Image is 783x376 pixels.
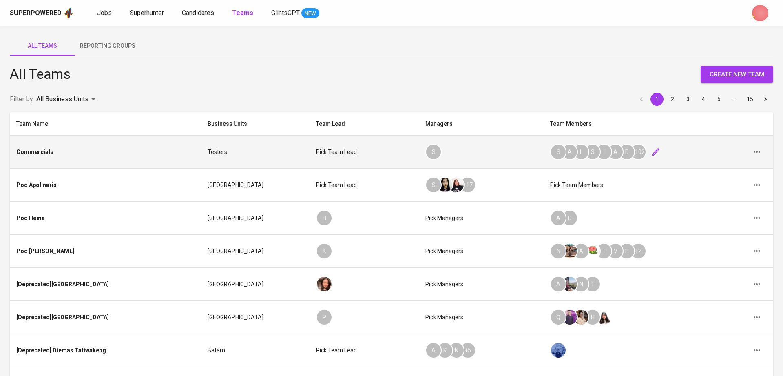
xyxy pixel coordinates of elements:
span: GlintsGPT [271,9,300,17]
div: [Deprecated][GEOGRAPHIC_DATA] [16,280,109,288]
img: tricilia@glints.com [449,178,464,192]
img: kha.duong@glints.com [562,277,577,291]
td: [GEOGRAPHIC_DATA] [201,301,310,334]
div: [Deprecated] Diemas Tatiwakeng [16,346,106,354]
img: dwi.nugrahini@glints.com [752,5,768,21]
span: Pick managers [425,314,463,320]
th: Team Lead [310,112,419,136]
button: Go to page 15 [743,93,756,106]
span: Pick managers [425,248,463,254]
img: hoa.nguyenthi@glints.com [574,310,588,325]
div: K [437,342,453,358]
div: L [573,144,589,160]
div: H [584,309,601,325]
span: NEW [301,9,319,18]
th: Team Members [544,112,741,136]
div: Superpowered [10,9,62,18]
div: + 5 [460,342,476,358]
div: Commercials [16,148,53,156]
div: A [573,243,589,259]
a: Candidates [182,8,216,18]
div: A [425,342,442,358]
img: phu.huynh@glints.com [562,310,577,325]
div: N [573,276,589,292]
th: Managers [419,112,544,136]
td: [GEOGRAPHIC_DATA] [201,202,310,235]
div: + 2 [630,243,646,259]
a: Teams [232,8,255,18]
img: 47e1a293-2fb2-4e7e-aa03-57fc1ec29063.jpg [585,244,600,258]
div: A [562,144,578,160]
h4: All Teams [10,66,71,83]
div: teams tab [10,36,773,56]
div: … [728,95,741,103]
span: Candidates [182,9,214,17]
td: Batam [201,334,310,367]
div: T [596,243,612,259]
button: Go to page 3 [681,93,695,106]
a: Superpoweredapp logo [10,7,74,19]
td: [GEOGRAPHIC_DATA] [201,268,310,301]
span: Jobs [97,9,112,17]
div: + 102 [630,144,646,160]
span: Pick team members [550,182,603,188]
th: Business Units [201,112,310,136]
span: All Teams [15,41,70,51]
span: Filter by [10,95,33,103]
div: N [448,342,464,358]
div: Pod Apolinaris [16,181,57,189]
div: A [550,210,566,226]
div: Pod [PERSON_NAME] [16,247,74,255]
a: Jobs [97,8,113,18]
div: P [316,309,332,325]
div: D [562,210,578,226]
span: create new team [710,69,764,80]
span: Pick team lead [316,347,357,354]
div: H [316,210,332,226]
img: anh.nguyenle@glints.com [562,244,577,258]
div: A [607,144,624,160]
div: N [550,243,566,259]
b: Teams [232,9,253,17]
div: S [584,144,601,160]
button: Go to page 2 [666,93,679,106]
a: Superhunter [130,8,166,18]
td: Testers [201,136,310,169]
div: K [316,243,332,259]
div: + 17 [460,177,476,193]
div: S [425,177,442,193]
div: Pod Hema [16,214,45,222]
span: Pick team lead [316,149,357,155]
div: D [619,144,635,160]
div: S [425,144,442,160]
div: A [550,276,566,292]
div: All Business Units [36,93,98,106]
div: H [619,243,635,259]
div: I [596,144,612,160]
div: Q [550,309,566,325]
span: Pick managers [425,281,463,287]
div: V [607,243,624,259]
span: Pick managers [425,215,463,221]
nav: pagination navigation [634,93,773,106]
button: Go to page 5 [712,93,725,106]
td: [GEOGRAPHIC_DATA] [201,169,310,202]
td: [GEOGRAPHIC_DATA] [201,235,310,268]
span: Reporting Groups [80,41,135,51]
div: T [584,276,601,292]
button: create new team [701,66,773,83]
th: Team Name [10,112,201,136]
button: Go to next page [759,93,772,106]
a: GlintsGPT NEW [271,8,319,18]
span: Superhunter [130,9,164,17]
img: sefanya.kardia@glints.com [438,178,452,192]
div: [Deprecated][GEOGRAPHIC_DATA] [16,313,109,321]
img: aldiron.tahalele@glints.com [551,343,566,358]
button: page 1 [650,93,664,106]
img: thao.thai@glints.com [317,277,332,291]
img: qui.bui@glints.com [597,310,611,325]
div: S [550,144,566,160]
span: Pick team lead [316,182,357,188]
button: Go to page 4 [697,93,710,106]
img: app logo [63,7,74,19]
